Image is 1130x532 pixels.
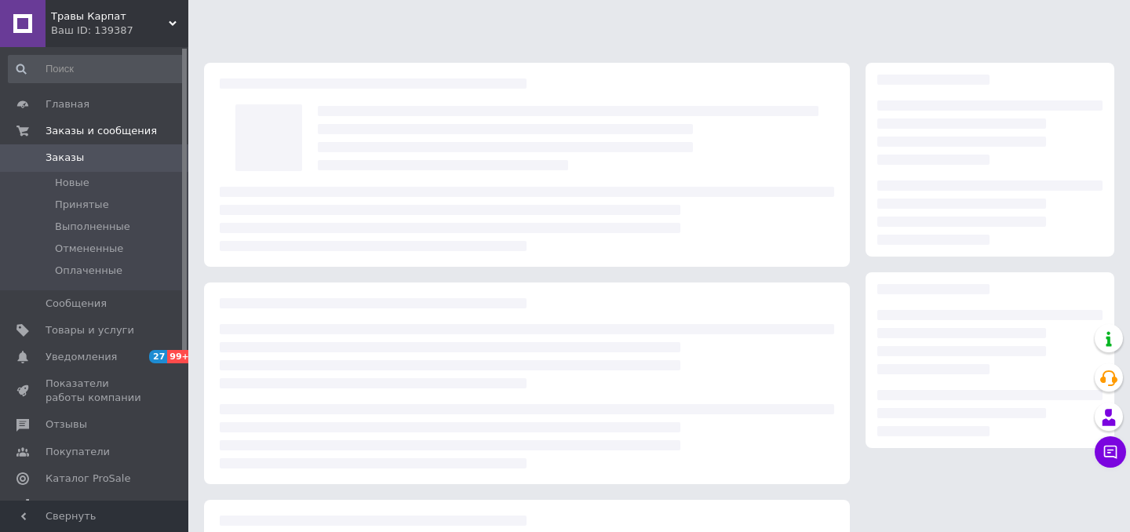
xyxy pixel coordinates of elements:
span: Аналитика [46,498,104,512]
span: Показатели работы компании [46,377,145,405]
span: Сообщения [46,297,107,311]
span: Уведомления [46,350,117,364]
span: Каталог ProSale [46,472,130,486]
button: Чат с покупателем [1095,436,1126,468]
span: Оплаченные [55,264,122,278]
span: Новые [55,176,89,190]
span: Товары и услуги [46,323,134,337]
span: Покупатели [46,445,110,459]
span: Отзывы [46,417,87,432]
span: Заказы и сообщения [46,124,157,138]
div: Ваш ID: 139387 [51,24,188,38]
span: Принятые [55,198,109,212]
span: Травы Карпат [51,9,169,24]
span: 27 [149,350,167,363]
span: Отмененные [55,242,123,256]
span: Заказы [46,151,84,165]
input: Поиск [8,55,185,83]
span: 99+ [167,350,193,363]
span: Выполненные [55,220,130,234]
span: Главная [46,97,89,111]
